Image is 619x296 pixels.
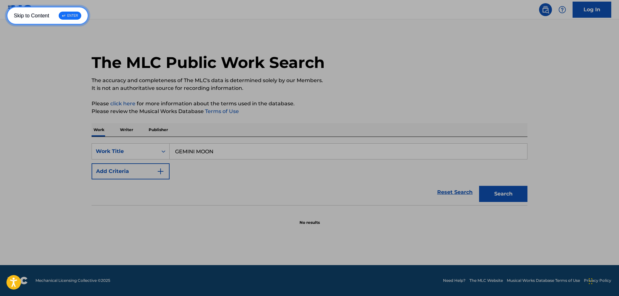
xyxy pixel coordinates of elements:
p: No results [300,212,320,225]
iframe: Chat Widget [587,265,619,296]
p: Please for more information about the terms used in the database. [92,100,527,108]
div: Work Title [96,148,154,155]
a: Terms of Use [204,108,239,114]
button: Search [479,186,527,202]
img: search [542,6,549,14]
p: The accuracy and completeness of The MLC's data is determined solely by our Members. [92,77,527,84]
button: Add Criteria [92,163,170,179]
a: Need Help? [443,278,466,283]
img: MLC Logo [8,5,33,14]
p: Work [92,123,106,137]
a: Privacy Policy [584,278,611,283]
a: Musical Works Database Terms of Use [507,278,580,283]
a: The MLC Website [469,278,503,283]
p: It is not an authoritative source for recording information. [92,84,527,92]
a: Reset Search [434,185,476,199]
h1: The MLC Public Work Search [92,53,325,72]
div: Drag [589,272,593,291]
p: Publisher [147,123,170,137]
p: Writer [118,123,135,137]
a: Log In [573,2,611,18]
img: help [558,6,566,14]
span: Mechanical Licensing Collective © 2025 [35,278,110,283]
a: click here [110,100,135,107]
p: Please review the Musical Works Database [92,108,527,115]
img: 9d2ae6d4665cec9f34b9.svg [157,167,164,175]
div: Help [556,3,569,16]
form: Search Form [92,143,527,205]
a: Public Search [539,3,552,16]
img: logo [8,277,28,284]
